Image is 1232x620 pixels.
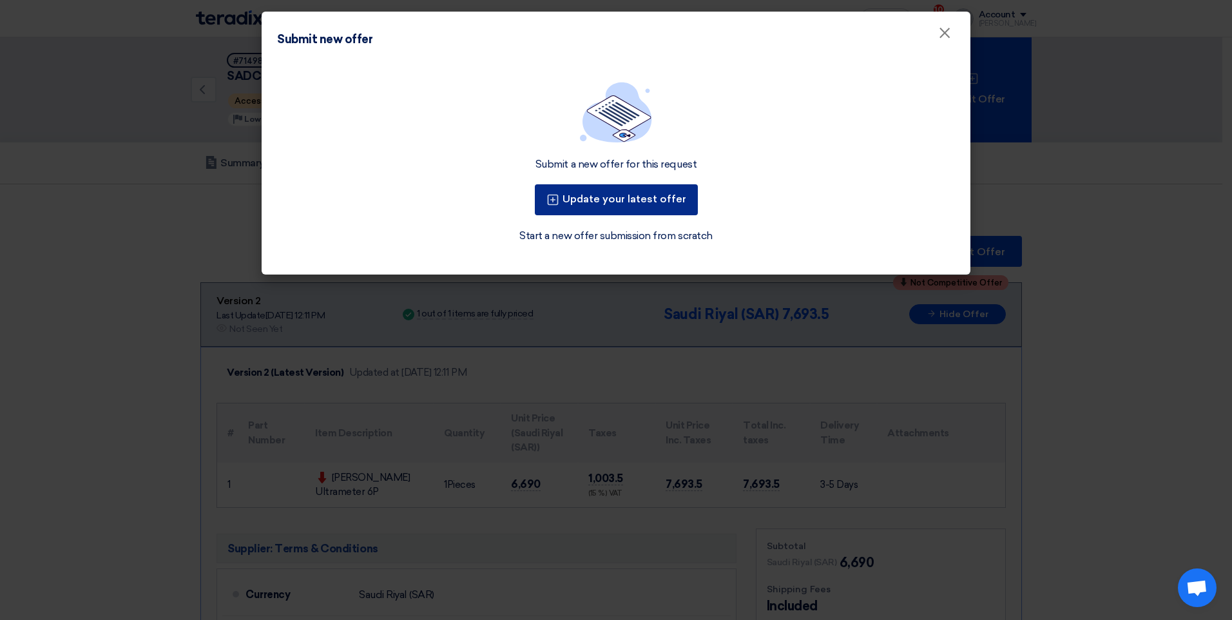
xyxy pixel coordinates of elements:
font: Update your latest offer [563,193,686,205]
button: Update your latest offer [535,184,698,215]
span: × [938,23,951,49]
a: Start a new offer submission from scratch [519,228,712,244]
img: empty_state_list.svg [580,82,652,142]
div: Open chat [1178,568,1217,607]
div: Submit a new offer for this request [535,158,697,171]
button: Close [928,21,961,46]
div: Submit new offer [277,31,372,48]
